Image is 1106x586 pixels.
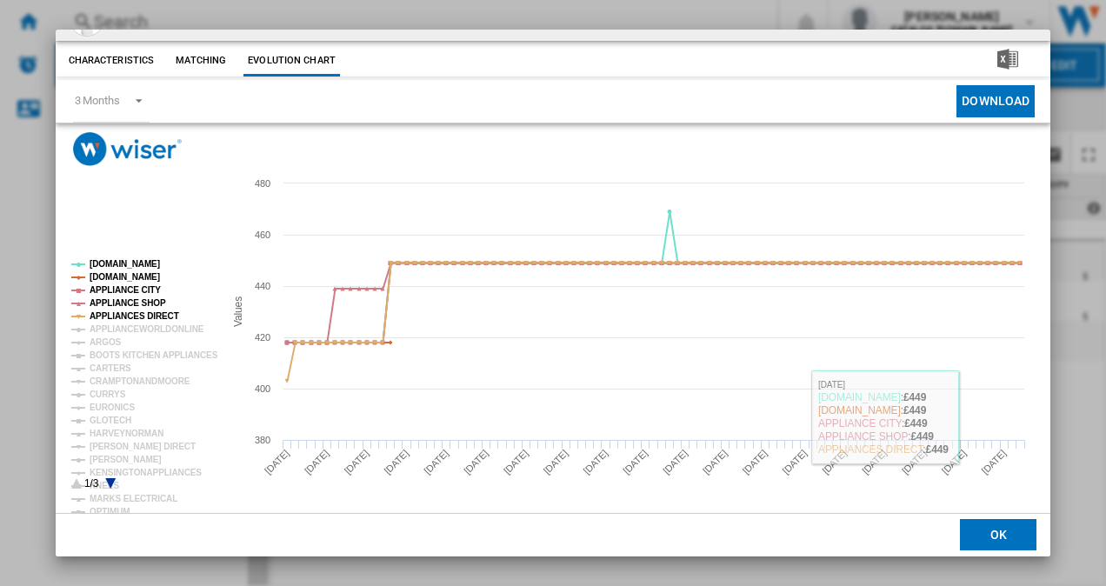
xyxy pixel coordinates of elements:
tspan: [DATE] [740,448,769,476]
tspan: KENSINGTONAPPLIANCES [90,468,202,477]
tspan: OPTIMUM [90,507,130,516]
button: Characteristics [64,45,159,77]
tspan: CARTERS [90,363,131,373]
tspan: 480 [255,178,270,189]
tspan: [DATE] [820,448,849,476]
tspan: 380 [255,435,270,445]
button: Matching [163,45,239,77]
tspan: HARVEYNORMAN [90,429,163,438]
tspan: [PERSON_NAME] [90,455,162,464]
div: 3 Months [75,94,120,107]
tspan: [DATE] [581,448,610,476]
tspan: [DATE] [780,448,809,476]
tspan: KNEES [90,481,119,490]
tspan: EURONICS [90,403,135,412]
tspan: APPLIANCES DIRECT [90,311,179,321]
tspan: APPLIANCEWORLDONLINE [90,324,204,334]
tspan: [DATE] [900,448,929,476]
tspan: [DATE] [382,448,410,476]
md-dialog: Product popup [56,30,1051,557]
tspan: BOOTS KITCHEN APPLIANCES [90,350,218,360]
tspan: [DATE] [342,448,370,476]
button: Download in Excel [969,45,1046,77]
tspan: Values [231,296,243,327]
tspan: [DATE] [541,448,570,476]
tspan: [DATE] [700,448,729,476]
tspan: 420 [255,332,270,343]
tspan: [DOMAIN_NAME] [90,259,160,269]
tspan: [DATE] [860,448,889,476]
tspan: [DATE] [621,448,650,476]
img: logo_wiser_300x94.png [73,132,182,166]
button: Evolution chart [243,45,340,77]
tspan: [DATE] [462,448,490,476]
tspan: [PERSON_NAME] DIRECT [90,442,196,451]
img: excel-24x24.png [997,49,1018,70]
tspan: [DATE] [501,448,530,476]
button: OK [960,520,1036,551]
text: 1/3 [84,477,99,489]
tspan: APPLIANCE CITY [90,285,161,295]
tspan: APPLIANCE SHOP [90,298,166,308]
tspan: ARGOS [90,337,122,347]
tspan: 400 [255,383,270,394]
tspan: [DATE] [939,448,968,476]
tspan: MARKS ELECTRICAL [90,494,177,503]
tspan: GLOTECH [90,416,131,425]
tspan: [DOMAIN_NAME] [90,272,160,282]
tspan: CURRYS [90,390,126,399]
tspan: [DATE] [263,448,291,476]
tspan: 460 [255,230,270,240]
tspan: 440 [255,281,270,291]
tspan: [DATE] [979,448,1008,476]
tspan: [DATE] [661,448,690,476]
button: Download [956,85,1035,117]
tspan: [DATE] [302,448,330,476]
tspan: CRAMPTONANDMOORE [90,376,190,386]
tspan: [DATE] [422,448,450,476]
